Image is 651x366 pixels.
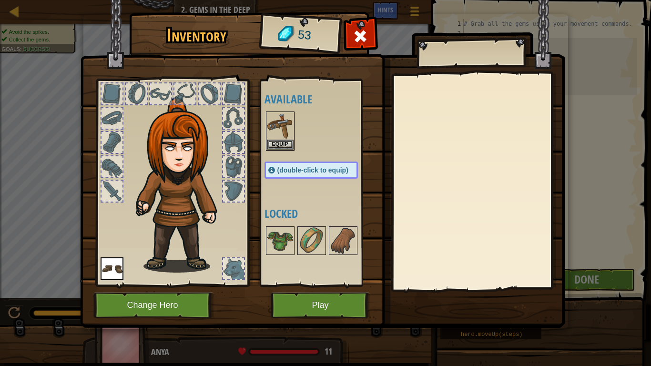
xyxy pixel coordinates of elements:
h4: Locked [264,207,377,220]
button: Equip [267,140,294,150]
img: portrait.png [298,227,325,254]
span: 53 [297,26,312,44]
h1: Inventory [136,25,257,45]
img: portrait.png [267,227,294,254]
button: Play [271,292,370,318]
h4: Available [264,93,377,105]
span: (double-click to equip) [277,166,348,174]
img: portrait.png [267,112,294,139]
img: portrait.png [101,257,123,280]
button: Change Hero [93,292,214,318]
img: portrait.png [330,227,356,254]
img: hair_f2.png [132,97,234,273]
